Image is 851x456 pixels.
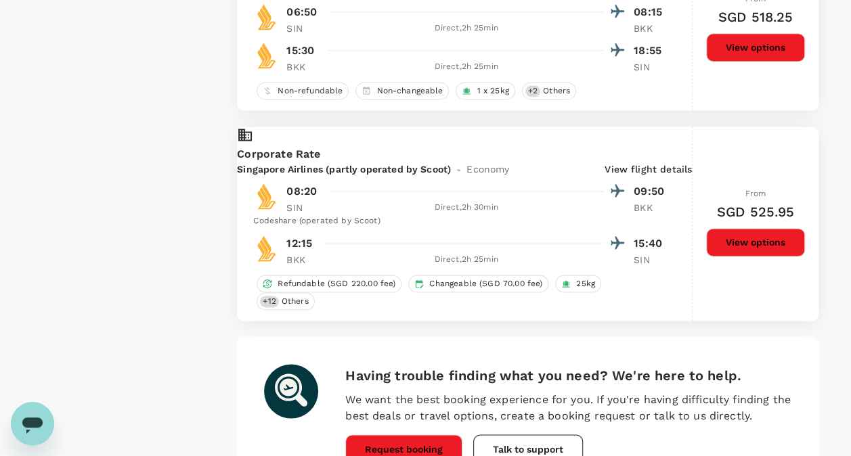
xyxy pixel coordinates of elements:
[571,278,601,290] span: 25kg
[328,201,604,214] div: Direct , 2h 30min
[456,82,515,99] div: 1 x 25kg
[272,278,401,290] span: Refundable (SGD 220.00 fee)
[471,85,514,97] span: 1 x 25kg
[634,60,668,74] p: SIN
[260,296,278,307] span: + 12
[717,201,795,223] h6: SGD 525.95
[408,275,548,292] div: Changeable (SGD 70.00 fee)
[745,189,766,198] span: From
[538,85,575,97] span: Others
[355,82,449,99] div: Non-changeable
[276,296,314,307] span: Others
[634,235,668,252] p: 15:40
[345,391,791,424] p: We want the best booking experience for you. If you're having difficulty finding the best deals o...
[424,278,548,290] span: Changeable (SGD 70.00 fee)
[253,3,280,30] img: SQ
[328,60,604,74] div: Direct , 2h 25min
[634,201,668,214] p: BKK
[451,162,466,176] span: -
[634,22,668,35] p: BKK
[286,4,317,20] p: 06:50
[634,43,668,59] p: 18:55
[706,33,805,62] button: View options
[237,146,692,162] p: Corporate Rate
[466,162,509,176] span: Economy
[371,85,448,97] span: Non-changeable
[706,228,805,256] button: View options
[253,235,280,262] img: SQ
[328,253,604,267] div: Direct , 2h 25min
[253,214,668,228] div: Codeshare (operated by Scoot)
[286,43,314,59] p: 15:30
[257,275,401,292] div: Refundable (SGD 220.00 fee)
[257,292,314,310] div: +12Others
[634,253,668,267] p: SIN
[522,82,576,99] div: +2Others
[286,183,317,200] p: 08:20
[286,22,320,35] p: SIN
[253,42,280,69] img: SQ
[634,183,668,200] p: 09:50
[286,201,320,214] p: SIN
[257,82,349,99] div: Non-refundable
[237,162,451,176] span: Singapore Airlines (partly operated by Scoot)
[718,6,793,28] h6: SGD 518.25
[286,253,320,267] p: BKK
[286,60,320,74] p: BKK
[11,402,54,445] iframe: Button to launch messaging window
[555,275,601,292] div: 25kg
[525,85,540,97] span: + 2
[272,85,348,97] span: Non-refundable
[328,22,604,35] div: Direct , 2h 25min
[345,364,791,386] h6: Having trouble finding what you need? We're here to help.
[634,4,668,20] p: 08:15
[605,162,692,176] p: View flight details
[286,235,312,252] p: 12:15
[253,183,280,210] img: SQ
